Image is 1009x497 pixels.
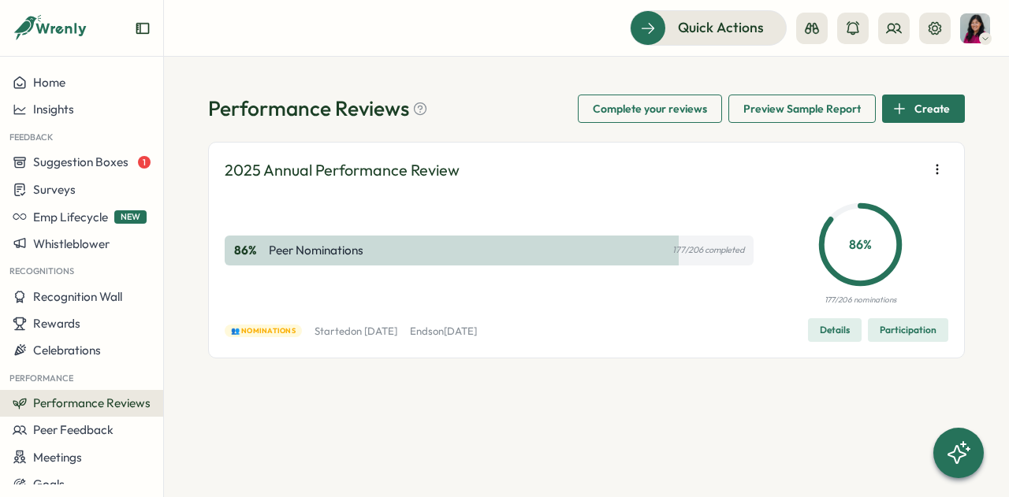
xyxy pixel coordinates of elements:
[138,156,151,169] span: 1
[960,13,990,43] img: Kat Haynes
[33,450,82,465] span: Meetings
[234,242,266,259] p: 86 %
[33,395,151,410] span: Performance Reviews
[672,245,744,255] p: 177/206 completed
[269,242,363,259] p: Peer Nominations
[114,210,147,224] span: NEW
[33,102,74,117] span: Insights
[868,318,948,342] button: Participation
[315,325,397,339] p: Started on [DATE]
[33,289,122,304] span: Recognition Wall
[33,210,108,224] span: Emp Lifecycle
[33,75,65,90] span: Home
[728,95,876,123] button: Preview Sample Report
[914,95,950,122] span: Create
[880,319,936,341] span: Participation
[231,325,296,336] span: 👥 Nominations
[33,316,80,331] span: Rewards
[825,294,896,306] p: 177/206 nominations
[33,477,65,491] span: Goals
[135,20,151,36] button: Expand sidebar
[33,236,110,251] span: Whistleblower
[630,10,787,45] button: Quick Actions
[820,319,850,341] span: Details
[743,95,861,122] span: Preview Sample Report
[578,95,722,123] button: Complete your reviews
[410,325,477,339] p: Ends on [DATE]
[822,235,899,254] p: 86 %
[33,422,114,437] span: Peer Feedback
[882,95,965,123] button: Create
[33,343,101,358] span: Celebrations
[808,318,862,342] button: Details
[225,158,460,183] p: 2025 Annual Performance Review
[593,95,707,122] span: Complete your reviews
[678,17,764,38] span: Quick Actions
[33,182,76,197] span: Surveys
[33,154,128,169] span: Suggestion Boxes
[208,95,428,122] h1: Performance Reviews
